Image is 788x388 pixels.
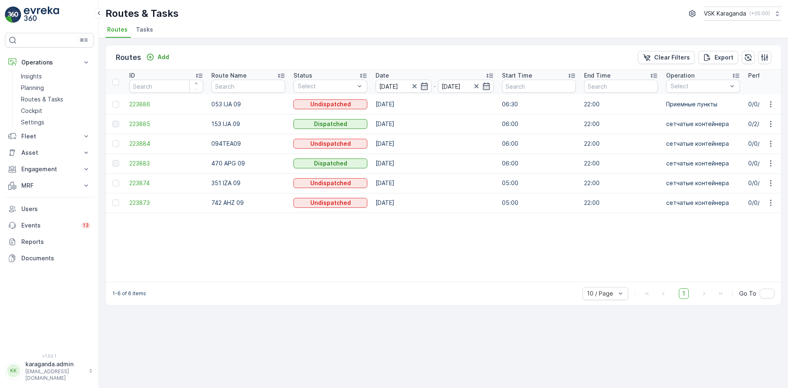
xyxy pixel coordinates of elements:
[293,71,312,80] p: Status
[371,193,498,213] td: [DATE]
[5,7,21,23] img: logo
[5,354,94,358] span: v 1.50.1
[679,288,689,299] span: 1
[310,179,351,187] p: Undispatched
[129,80,203,93] input: Search
[21,254,90,262] p: Documents
[25,360,85,368] p: karaganda.admin
[748,71,785,80] p: Performance
[158,53,169,61] p: Add
[715,53,733,62] p: Export
[654,53,690,62] p: Clear Filters
[293,158,367,168] button: Dispatched
[5,234,94,250] a: Reports
[18,71,94,82] a: Insights
[502,100,576,108] p: 06:30
[438,80,494,93] input: dd/mm/yyyy
[21,72,42,80] p: Insights
[129,100,203,108] a: 223886
[112,180,119,186] div: Toggle Row Selected
[5,360,94,381] button: KKkaraganda.admin[EMAIL_ADDRESS][DOMAIN_NAME]
[502,159,576,168] p: 06:00
[129,199,203,207] a: 223873
[371,173,498,193] td: [DATE]
[704,9,746,18] p: VSK Karaganda
[21,165,77,173] p: Engagement
[211,199,285,207] p: 742 AHZ 09
[666,100,740,108] p: Приемные пункты
[502,140,576,148] p: 06:00
[666,140,740,148] p: сетчатыe контейнера
[584,80,658,93] input: Search
[136,25,153,34] span: Tasks
[293,99,367,109] button: Undispatched
[5,201,94,217] a: Users
[112,140,119,147] div: Toggle Row Selected
[129,179,203,187] a: 223874
[112,101,119,108] div: Toggle Row Selected
[211,120,285,128] p: 153 IJA 09
[502,199,576,207] p: 05:00
[211,100,285,108] p: 053 IJA 09
[502,120,576,128] p: 06:00
[293,119,367,129] button: Dispatched
[638,51,695,64] button: Clear Filters
[666,159,740,168] p: сетчатыe контейнера
[371,134,498,154] td: [DATE]
[21,107,42,115] p: Cockpit
[21,221,76,230] p: Events
[376,71,389,80] p: Date
[584,199,658,207] p: 22:00
[584,120,658,128] p: 22:00
[211,140,285,148] p: 094TEA09
[21,181,77,190] p: MRF
[112,290,146,297] p: 1-6 of 6 items
[749,10,770,17] p: ( +05:00 )
[314,120,347,128] p: Dispatched
[5,54,94,71] button: Operations
[112,121,119,127] div: Toggle Row Selected
[666,199,740,207] p: сетчатыe контейнера
[21,84,44,92] p: Planning
[129,140,203,148] span: 223884
[314,159,347,168] p: Dispatched
[129,120,203,128] a: 223885
[371,154,498,173] td: [DATE]
[5,177,94,194] button: MRF
[310,100,351,108] p: Undispatched
[5,145,94,161] button: Asset
[112,160,119,167] div: Toggle Row Selected
[584,159,658,168] p: 22:00
[698,51,738,64] button: Export
[584,71,611,80] p: End Time
[371,94,498,114] td: [DATE]
[5,250,94,266] a: Documents
[433,81,436,91] p: -
[21,238,90,246] p: Reports
[211,80,285,93] input: Search
[5,217,94,234] a: Events13
[18,94,94,105] a: Routes & Tasks
[5,128,94,145] button: Fleet
[739,289,756,298] span: Go To
[83,222,89,229] p: 13
[18,105,94,117] a: Cockpit
[21,132,77,140] p: Fleet
[502,80,576,93] input: Search
[25,368,85,381] p: [EMAIL_ADDRESS][DOMAIN_NAME]
[671,82,727,90] p: Select
[105,7,179,20] p: Routes & Tasks
[211,71,247,80] p: Route Name
[310,199,351,207] p: Undispatched
[298,82,355,90] p: Select
[21,95,63,103] p: Routes & Tasks
[129,159,203,168] a: 223883
[21,149,77,157] p: Asset
[502,179,576,187] p: 05:00
[80,37,88,44] p: ⌘B
[116,52,141,63] p: Routes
